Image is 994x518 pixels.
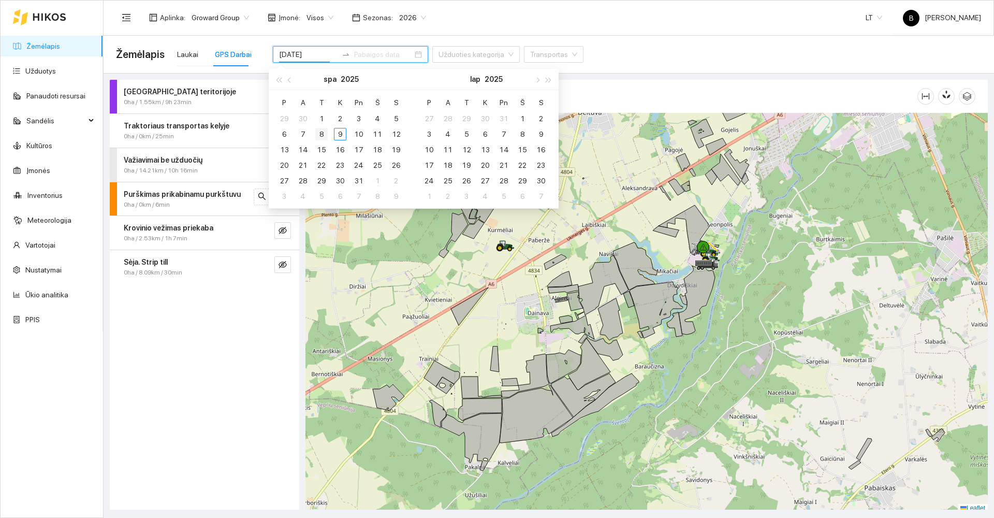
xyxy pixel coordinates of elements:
[110,80,299,113] div: [GEOGRAPHIC_DATA] teritorijoje0ha / 1.55km / 9h 23mineye-invisible
[423,159,435,171] div: 17
[494,157,513,173] td: 2025-11-21
[387,157,405,173] td: 2025-10-26
[479,190,491,203] div: 4
[513,126,532,142] td: 2025-11-08
[387,126,405,142] td: 2025-10-12
[390,190,402,203] div: 9
[315,175,328,187] div: 29
[312,126,331,142] td: 2025-10-08
[479,175,491,187] div: 27
[513,94,532,111] th: Š
[476,142,494,157] td: 2025-11-13
[371,159,384,171] div: 25
[110,250,299,284] div: Sėja. Strip till0ha / 8.09km / 30mineye-invisible
[331,157,349,173] td: 2025-10-23
[315,159,328,171] div: 22
[371,112,384,125] div: 4
[353,190,365,203] div: 7
[390,128,402,140] div: 12
[423,175,435,187] div: 24
[294,173,312,189] td: 2025-10-28
[494,111,513,126] td: 2025-10-31
[513,157,532,173] td: 2025-11-22
[442,190,454,203] div: 2
[420,94,438,111] th: P
[532,94,550,111] th: S
[278,190,290,203] div: 3
[368,126,387,142] td: 2025-10-11
[420,157,438,173] td: 2025-11-17
[918,92,933,100] span: column-width
[387,111,405,126] td: 2025-10-05
[274,256,291,273] button: eye-invisible
[535,112,547,125] div: 2
[498,128,510,140] div: 7
[513,173,532,189] td: 2025-11-29
[334,159,346,171] div: 23
[368,173,387,189] td: 2025-11-01
[26,92,85,100] a: Panaudoti resursai
[110,148,299,182] div: Važiavimai be užduočių0ha / 14.21km / 10h 16mineye-invisible
[278,128,290,140] div: 6
[438,189,457,204] td: 2025-12-02
[438,173,457,189] td: 2025-11-25
[371,143,384,156] div: 18
[312,94,331,111] th: T
[334,190,346,203] div: 6
[334,128,346,140] div: 9
[423,112,435,125] div: 27
[341,69,359,90] button: 2025
[124,200,170,210] span: 0ha / 0km / 6min
[387,189,405,204] td: 2025-11-09
[297,128,309,140] div: 7
[124,166,198,176] span: 0ha / 14.21km / 10h 16min
[516,190,529,203] div: 6
[532,126,550,142] td: 2025-11-09
[124,234,187,243] span: 0ha / 2.53km / 1h 7min
[315,112,328,125] div: 1
[26,166,50,175] a: Įmonės
[192,10,249,25] span: Groward Group
[368,189,387,204] td: 2025-11-08
[363,12,393,23] span: Sezonas :
[25,67,56,75] a: Užduotys
[124,268,182,278] span: 0ha / 8.09km / 30min
[268,13,276,22] span: shop
[26,110,85,131] span: Sandėlis
[442,175,454,187] div: 25
[279,226,287,236] span: eye-invisible
[124,88,236,96] strong: [GEOGRAPHIC_DATA] teritorijoje
[315,190,328,203] div: 5
[420,142,438,157] td: 2025-11-10
[476,173,494,189] td: 2025-11-27
[349,157,368,173] td: 2025-10-24
[312,142,331,157] td: 2025-10-15
[124,122,229,130] strong: Traktoriaus transportas kelyje
[275,111,294,126] td: 2025-09-29
[457,173,476,189] td: 2025-11-26
[470,69,480,90] button: lap
[318,81,917,111] div: Žemėlapis
[460,175,473,187] div: 26
[420,111,438,126] td: 2025-10-27
[438,111,457,126] td: 2025-10-28
[27,216,71,224] a: Meteorologija
[457,111,476,126] td: 2025-10-29
[25,266,62,274] a: Nustatymai
[294,142,312,157] td: 2025-10-14
[331,111,349,126] td: 2025-10-02
[315,128,328,140] div: 8
[297,175,309,187] div: 28
[312,111,331,126] td: 2025-10-01
[122,13,131,22] span: menu-fold
[516,128,529,140] div: 8
[294,189,312,204] td: 2025-11-04
[331,142,349,157] td: 2025-10-16
[498,159,510,171] div: 21
[116,46,165,63] span: Žemėlapis
[258,192,266,202] span: search
[279,49,338,60] input: Pradžios data
[331,189,349,204] td: 2025-11-06
[279,12,300,23] span: Įmonė :
[457,157,476,173] td: 2025-11-19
